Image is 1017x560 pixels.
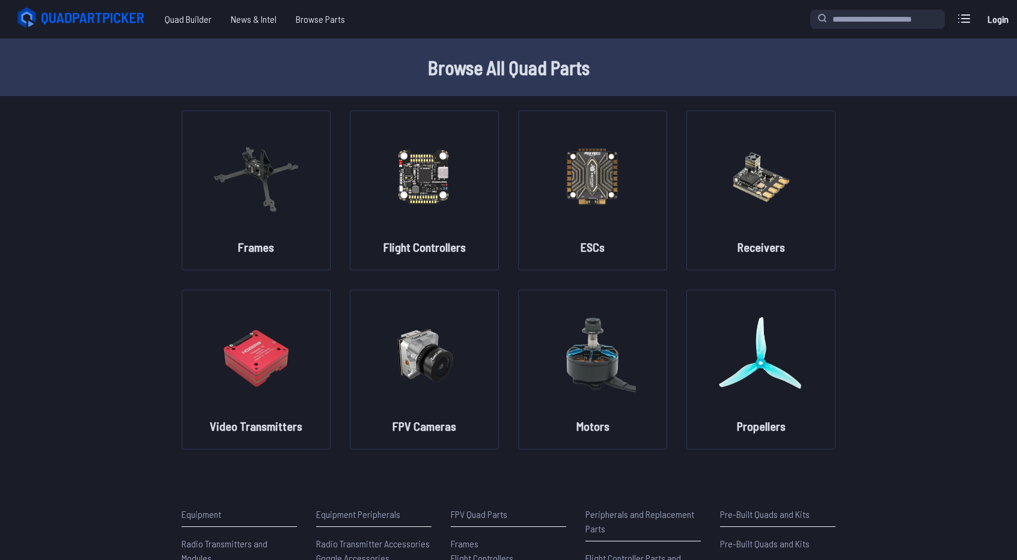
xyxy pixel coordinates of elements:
a: image of categoryPropellers [686,290,835,449]
a: image of categoryESCs [518,111,667,270]
p: Peripherals and Replacement Parts [585,507,701,536]
a: Login [983,7,1012,31]
p: Equipment [182,507,297,522]
a: image of categoryFPV Cameras [350,290,499,449]
a: Pre-Built Quads and Kits [720,537,835,551]
h1: Browse All Quad Parts [124,53,893,82]
span: Pre-Built Quads and Kits [720,538,810,549]
a: image of categoryMotors [518,290,667,449]
p: FPV Quad Parts [451,507,566,522]
a: News & Intel [221,7,286,31]
p: Equipment Peripherals [316,507,432,522]
h2: Flight Controllers [383,239,466,255]
h2: Frames [238,239,274,255]
h2: FPV Cameras [392,418,456,434]
h2: Motors [576,418,609,434]
h2: Propellers [737,418,786,434]
img: image of category [718,123,804,229]
img: image of category [549,123,636,229]
img: image of category [381,302,468,408]
span: Radio Transmitter Accessories [316,538,430,549]
img: image of category [718,302,804,408]
a: Quad Builder [155,7,221,31]
p: Pre-Built Quads and Kits [720,507,835,522]
h2: ESCs [581,239,605,255]
img: image of category [213,302,299,408]
img: image of category [213,123,299,229]
a: Radio Transmitter Accessories [316,537,432,551]
a: image of categoryVideo Transmitters [182,290,331,449]
h2: Receivers [738,239,785,255]
a: Browse Parts [286,7,355,31]
a: image of categoryFrames [182,111,331,270]
a: image of categoryFlight Controllers [350,111,499,270]
a: Frames [451,537,566,551]
h2: Video Transmitters [210,418,302,434]
img: image of category [381,123,468,229]
img: image of category [549,302,636,408]
a: image of categoryReceivers [686,111,835,270]
span: Frames [451,538,478,549]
